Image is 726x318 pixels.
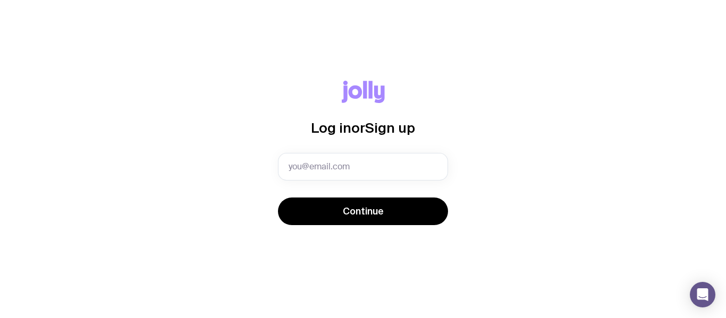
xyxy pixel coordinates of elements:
span: or [351,120,365,135]
span: Continue [343,205,384,218]
button: Continue [278,197,448,225]
span: Sign up [365,120,415,135]
div: Open Intercom Messenger [690,282,715,307]
input: you@email.com [278,153,448,181]
span: Log in [311,120,351,135]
